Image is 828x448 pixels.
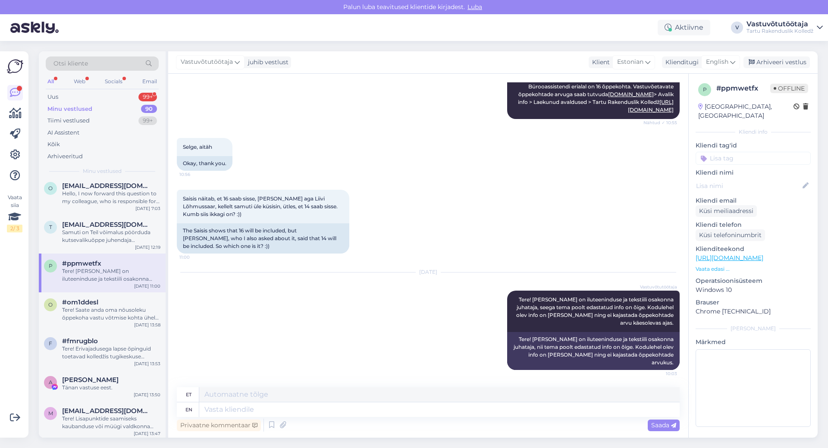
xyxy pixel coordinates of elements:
div: Arhiveeritud [47,152,83,161]
input: Lisa nimi [696,181,801,191]
div: Tere! [PERSON_NAME] on iluteeninduse ja tekstiili osakonna juhataja, seega tema poolt edastatud i... [62,267,160,283]
div: juhib vestlust [245,58,289,67]
div: Tere! Saate anda oma nõusoleku õppekoha vastu võtmise kohta ühel erialal. Täiendav suvine vastuvõ... [62,306,160,322]
div: Email [141,76,159,87]
div: # ppmwetfx [716,83,770,94]
span: p [49,263,53,269]
p: Brauser [696,298,811,307]
div: 99+ [138,116,157,125]
a: [URL][DOMAIN_NAME] [696,254,763,262]
span: #om1ddesl [62,298,98,306]
div: Hello, I now forward this question to my colleague, who is responsible for this. The reply will b... [62,190,160,205]
span: 10:56 [179,171,212,178]
span: olergem@gmail.com [62,182,152,190]
div: [GEOGRAPHIC_DATA], [GEOGRAPHIC_DATA] [698,102,793,120]
div: Aktiivne [658,20,710,35]
div: [DATE] 13:50 [134,392,160,398]
div: Okay, thank you. [177,156,232,171]
div: Socials [103,76,124,87]
div: Kliendi info [696,128,811,136]
input: Lisa tag [696,152,811,165]
span: o [48,185,53,191]
div: [DATE] 13:53 [134,360,160,367]
span: #fmrugblo [62,337,98,345]
span: t [49,224,52,230]
div: [DATE] 13:58 [134,322,160,328]
span: Offline [770,84,808,93]
span: Selge, aitäh [183,144,212,150]
div: 90 [141,105,157,113]
span: Saisis näitab, et 16 saab sisse, [PERSON_NAME] aga Liivi Lõhmussaar, kellelt samuti üle küsisin, ... [183,195,339,217]
span: trohumzuksnizana@gmail.com [62,221,152,229]
div: Vaata siia [7,194,22,232]
span: Estonian [617,57,643,67]
div: V [731,22,743,34]
p: Chrome [TECHNICAL_ID] [696,307,811,316]
div: [DATE] [177,268,680,276]
div: Uus [47,93,58,101]
span: 10:03 [645,370,677,377]
div: Vastuvõtutöötaja [746,21,813,28]
span: f [49,340,52,347]
div: [PERSON_NAME] [696,325,811,332]
span: Vastuvõtutöötaja [181,57,233,67]
div: Tartu Rakenduslik Kolledž [746,28,813,34]
span: Otsi kliente [53,59,88,68]
div: Klient [589,58,610,67]
span: A [49,379,53,385]
span: m [48,410,53,417]
div: All [46,76,56,87]
div: Küsi meiliaadressi [696,205,757,217]
p: Kliendi email [696,196,811,205]
div: Kõik [47,140,60,149]
div: Tere! Lisapunktide saamiseks kaubanduse või müügi valdkonna töökogemuse tõendamiseks saate lisada... [62,415,160,430]
span: Nähtud ✓ 10:55 [643,119,677,126]
div: The Saisis shows that 16 will be included, but [PERSON_NAME], who I also asked about it, said tha... [177,223,349,254]
a: VastuvõtutöötajaTartu Rakenduslik Kolledž [746,21,823,34]
span: #ppmwetfx [62,260,101,267]
p: Kliendi telefon [696,220,811,229]
span: Tere! [PERSON_NAME] on iluteeninduse ja tekstiili osakonna juhataja, seega tema poolt edastatud i... [516,296,675,326]
div: [DATE] 12:19 [135,244,160,251]
span: Anna Gulakova [62,376,119,384]
span: Vastuvõtutöötaja [640,284,677,290]
div: Klienditugi [662,58,699,67]
div: AI Assistent [47,128,79,137]
p: Kliendi nimi [696,168,811,177]
span: Saada [651,421,676,429]
span: 11:00 [179,254,212,260]
div: Tere! [PERSON_NAME] on iluteeninduse ja tekstiili osakonna juhataja, nii tema poolt edastatud inf... [507,332,680,370]
div: Tiimi vestlused [47,116,90,125]
div: 2 / 3 [7,225,22,232]
div: [DATE] 11:00 [134,283,160,289]
p: Vaata edasi ... [696,265,811,273]
span: Minu vestlused [83,167,122,175]
img: Askly Logo [7,58,23,75]
div: Web [72,76,87,87]
p: Windows 10 [696,285,811,294]
span: o [48,301,53,308]
span: p [703,86,707,93]
div: Minu vestlused [47,105,92,113]
div: Tänan vastuse eest. [62,384,160,392]
span: marialiis60@gmail.com [62,407,152,415]
p: Kliendi tag'id [696,141,811,150]
span: Luba [465,3,485,11]
div: en [185,402,192,417]
p: Märkmed [696,338,811,347]
div: Küsi telefoninumbrit [696,229,765,241]
span: English [706,57,728,67]
p: Operatsioonisüsteem [696,276,811,285]
div: Arhiveeri vestlus [743,56,810,68]
div: Privaatne kommentaar [177,420,261,431]
div: Samuti on Teil võimalus pöörduda kutsevalikuõppe juhendaja [PERSON_NAME] [PERSON_NAME] e-posti aa... [62,229,160,244]
div: [DATE] 7:03 [135,205,160,212]
a: [DOMAIN_NAME] [608,91,654,97]
div: Tere! Erivajadusega lapse õpinguid toetavad kolledžis tugikeskuse spetsialistid. Täpsemalt saate ... [62,345,160,360]
div: 99+ [138,93,157,101]
p: Klienditeekond [696,244,811,254]
div: et [186,387,191,402]
div: [DATE] 13:47 [134,430,160,437]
